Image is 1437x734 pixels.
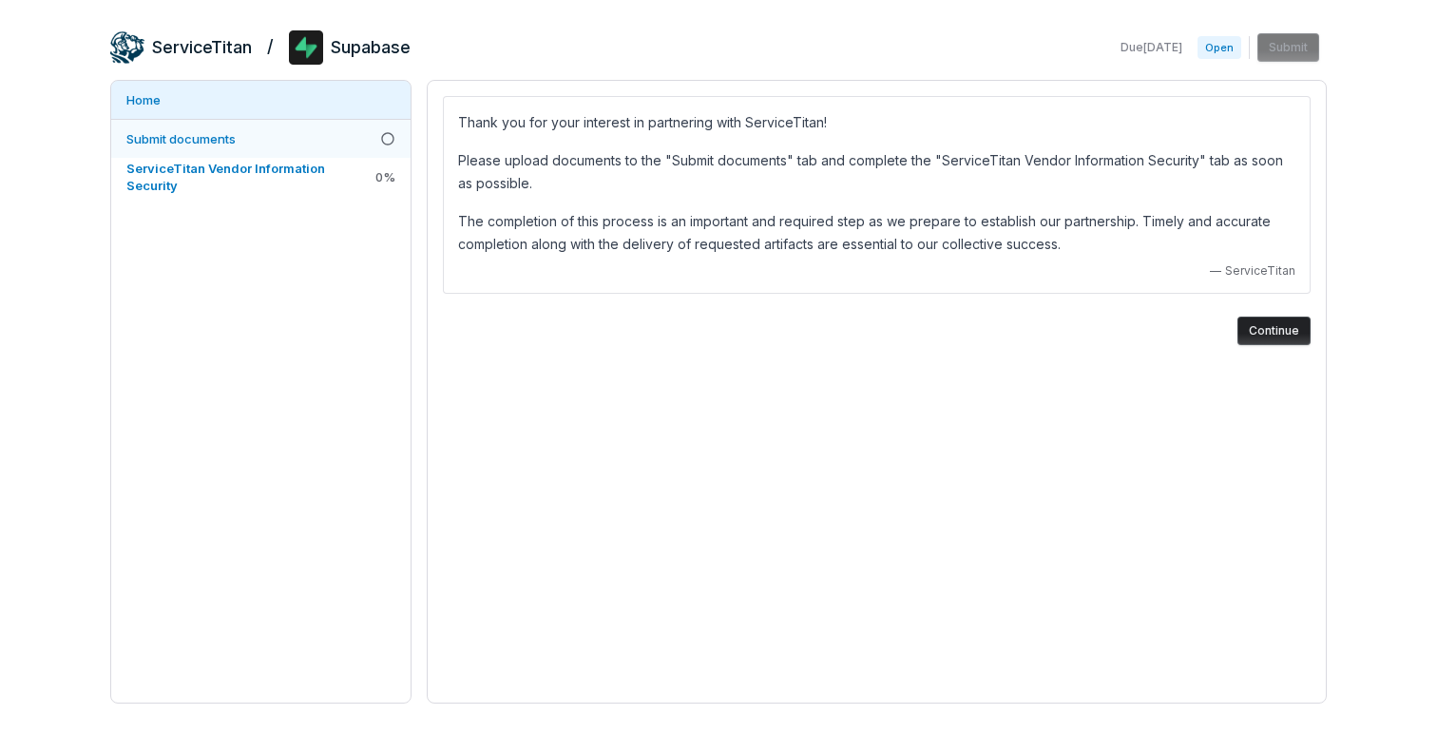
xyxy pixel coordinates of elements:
[111,158,411,196] a: ServiceTitan Vendor Information Security0%
[111,81,411,119] a: Home
[267,30,274,59] h2: /
[1121,40,1182,55] span: Due [DATE]
[331,35,411,60] h2: Supabase
[152,35,252,60] h2: ServiceTitan
[375,168,395,185] span: 0 %
[458,210,1295,256] p: The completion of this process is an important and required step as we prepare to establish our p...
[1197,36,1241,59] span: Open
[111,120,411,158] a: Submit documents
[1210,263,1221,279] span: —
[126,161,325,193] span: ServiceTitan Vendor Information Security
[458,149,1295,195] p: Please upload documents to the "Submit documents" tab and complete the "ServiceTitan Vendor Infor...
[458,111,1295,134] p: Thank you for your interest in partnering with ServiceTitan!
[1237,317,1311,345] button: Continue
[126,131,236,146] span: Submit documents
[1225,263,1295,279] span: ServiceTitan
